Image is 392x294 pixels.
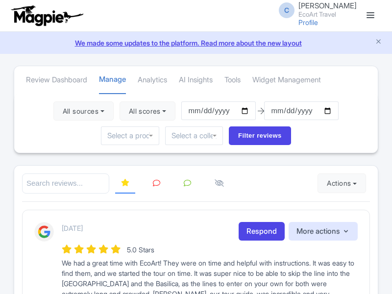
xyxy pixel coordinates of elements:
p: [DATE] [62,223,83,233]
a: We made some updates to the platform. Read more about the new layout [6,38,386,48]
a: Manage [99,66,126,94]
a: C [PERSON_NAME] EcoArt Travel [273,2,357,18]
button: All scores [120,101,176,121]
a: AI Insights [179,67,213,94]
input: Filter reviews [229,126,291,145]
button: Actions [318,173,366,193]
button: All sources [53,101,114,121]
a: Analytics [138,67,167,94]
span: [PERSON_NAME] [298,1,357,10]
span: C [279,2,294,18]
a: Widget Management [252,67,321,94]
a: Review Dashboard [26,67,87,94]
button: Close announcement [375,37,382,48]
input: Search reviews... [22,173,109,194]
a: Respond [239,222,285,241]
span: 5.0 Stars [127,245,154,254]
input: Select a collection [171,131,217,140]
img: logo-ab69f6fb50320c5b225c76a69d11143b.png [9,5,85,26]
a: Profile [298,18,318,26]
img: Google Logo [34,222,54,242]
input: Select a product [107,131,152,140]
small: EcoArt Travel [298,11,357,18]
a: Tools [224,67,241,94]
button: More actions [289,222,358,241]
